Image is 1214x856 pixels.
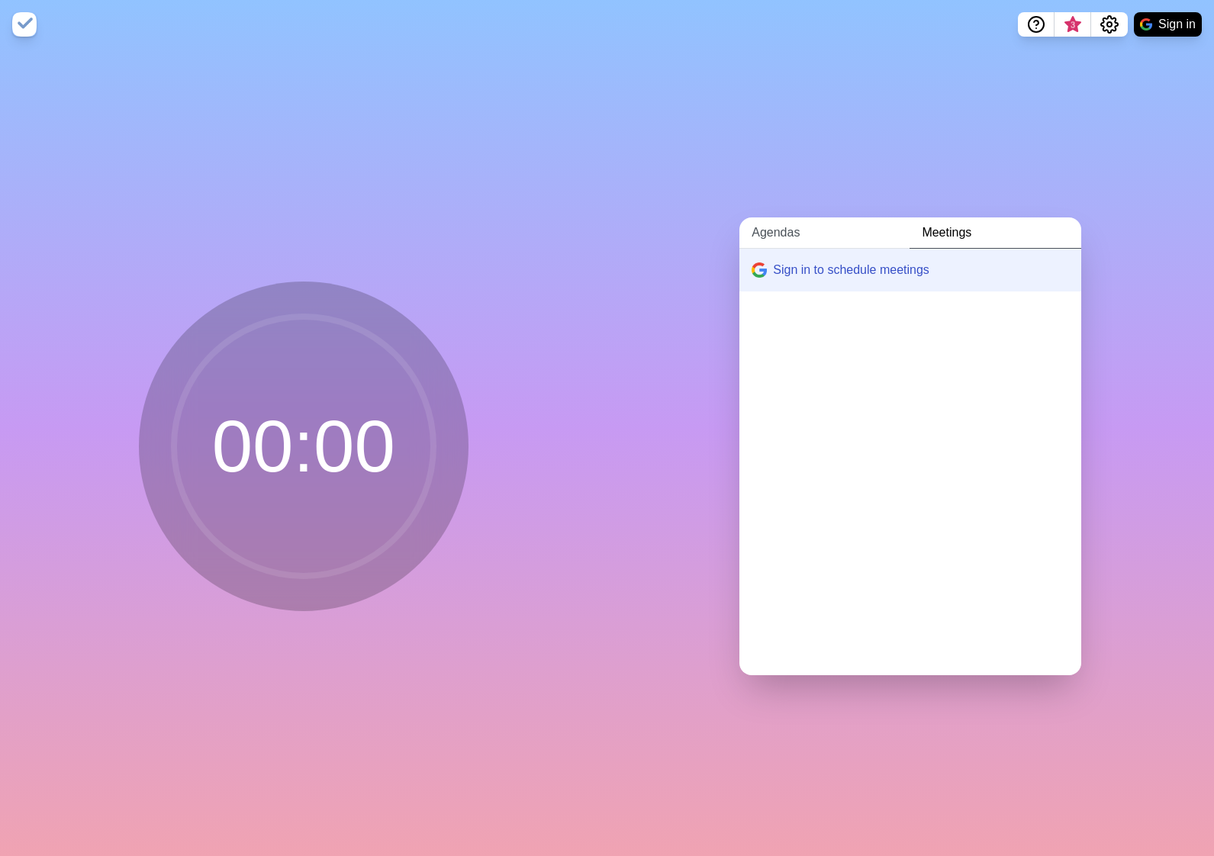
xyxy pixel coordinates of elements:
[1134,12,1202,37] button: Sign in
[1018,12,1055,37] button: Help
[1091,12,1128,37] button: Settings
[739,249,1081,291] button: Sign in to schedule meetings
[1140,18,1152,31] img: google logo
[910,217,1081,249] a: Meetings
[12,12,37,37] img: timeblocks logo
[1067,19,1079,31] span: 3
[752,262,767,278] img: google logo
[1055,12,1091,37] button: What’s new
[739,217,910,249] a: Agendas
